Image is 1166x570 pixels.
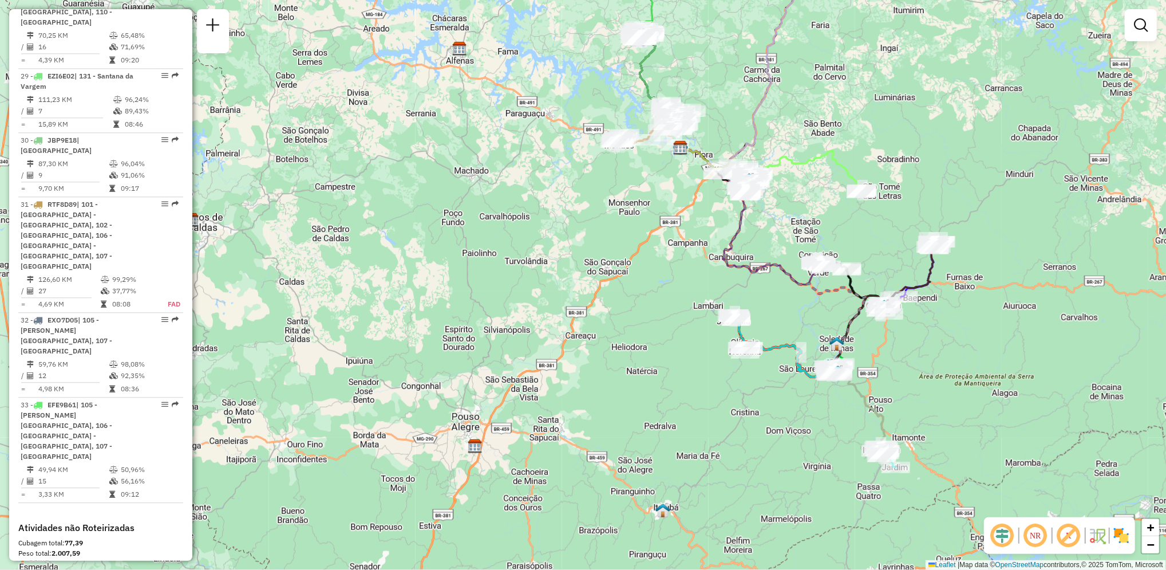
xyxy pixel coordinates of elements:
i: % de utilização da cubagem [109,172,118,179]
div: Cubagem total: [18,538,183,548]
td: 37,77% [112,285,156,297]
td: 12 [38,370,109,382]
em: Rota exportada [172,316,179,323]
img: Pa Itajubá [655,503,670,518]
span: 29 - [21,72,133,91]
td: 08:36 [120,383,178,395]
em: Rota exportada [172,401,179,408]
span: Ocultar NR [1022,522,1049,549]
span: | 101 - [GEOGRAPHIC_DATA] - [GEOGRAPHIC_DATA], 102 - [GEOGRAPHIC_DATA], 106 - [GEOGRAPHIC_DATA] -... [21,200,112,270]
i: % de utilização do peso [109,32,118,39]
i: % de utilização do peso [109,160,118,167]
td: 91,06% [120,170,178,181]
i: % de utilização da cubagem [113,108,122,115]
span: Exibir rótulo [1055,522,1082,549]
td: 15 [38,475,109,487]
td: / [21,170,26,181]
i: Tempo total em rota [113,121,119,128]
span: EFE9B61 [48,400,76,409]
td: = [21,183,26,194]
td: / [21,105,26,117]
i: Distância Total [27,32,34,39]
em: Rota exportada [172,72,179,79]
img: PA - São Lourenço [831,365,845,380]
a: OpenStreetMap [995,561,1044,569]
td: 87,30 KM [38,158,109,170]
i: Distância Total [27,160,34,167]
span: 33 - [21,400,112,461]
i: Distância Total [27,361,34,368]
div: Atividade não roteirizada - MOACYR EXPRESS COMER [628,30,657,41]
i: % de utilização do peso [109,361,118,368]
td: 09:17 [120,183,178,194]
td: 4,39 KM [38,54,109,66]
td: 08:46 [124,119,179,130]
td: 09:20 [120,54,178,66]
img: Soledade de Minas [829,336,844,351]
img: CDD Alfenas [452,41,467,56]
em: Opções [161,136,168,143]
div: Atividade não roteirizada - RESTAURANTE MATA VIR [707,162,736,173]
img: Tres Coracoes [742,172,757,187]
div: Atividade não roteirizada - 49.982.919 ISAMARA D [703,168,732,179]
i: Total de Atividades [27,288,34,294]
td: / [21,370,26,382]
td: = [21,54,26,66]
td: 9 [38,170,109,181]
i: % de utilização da cubagem [101,288,109,294]
span: Ocultar deslocamento [989,522,1016,549]
td: 4,69 KM [38,298,100,310]
span: 32 - [21,316,112,355]
a: Exibir filtros [1129,14,1152,37]
i: % de utilização da cubagem [109,478,118,485]
td: = [21,119,26,130]
td: 71,69% [120,41,178,53]
i: Tempo total em rota [109,491,115,498]
em: Opções [161,201,168,207]
td: 4,98 KM [38,383,109,395]
i: Total de Atividades [27,372,34,379]
td: 15,89 KM [38,119,113,130]
i: % de utilização do peso [101,276,109,283]
td: 98,08% [120,359,178,370]
em: Opções [161,401,168,408]
em: Rota exportada [172,201,179,207]
td: / [21,475,26,487]
a: Zoom in [1142,519,1159,536]
td: / [21,41,26,53]
a: Zoom out [1142,536,1159,553]
i: Distância Total [27,276,34,283]
td: 65,48% [120,30,178,41]
img: CDD Varginha [673,140,688,155]
td: 59,76 KM [38,359,109,370]
td: FAD [156,298,181,310]
td: = [21,298,26,310]
i: Total de Atividades [27,44,34,50]
td: 9,70 KM [38,183,109,194]
i: Tempo total em rota [109,386,115,392]
img: CDD Pouso Alegre [468,439,483,454]
span: | [GEOGRAPHIC_DATA] [21,136,92,155]
td: 126,60 KM [38,274,100,285]
td: 08:08 [112,298,156,310]
span: + [1147,520,1155,534]
i: Tempo total em rota [109,185,115,192]
td: 09:12 [120,489,178,500]
span: | 131 - Santana da Vargem [21,72,133,91]
i: Distância Total [27,466,34,473]
h4: Atividades não Roteirizadas [18,522,183,533]
span: JBP9E18 [48,136,77,144]
div: Peso total: [18,548,183,559]
td: 27 [38,285,100,297]
td: 99,29% [112,274,156,285]
i: % de utilização da cubagem [109,372,118,379]
i: % de utilização do peso [113,96,122,103]
i: Tempo total em rota [101,301,106,308]
td: 3,33 KM [38,489,109,500]
td: 16 [38,41,109,53]
td: 96,24% [124,94,179,105]
i: % de utilização da cubagem [109,44,118,50]
span: − [1147,537,1155,552]
span: | [958,561,959,569]
td: 50,96% [120,464,178,475]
